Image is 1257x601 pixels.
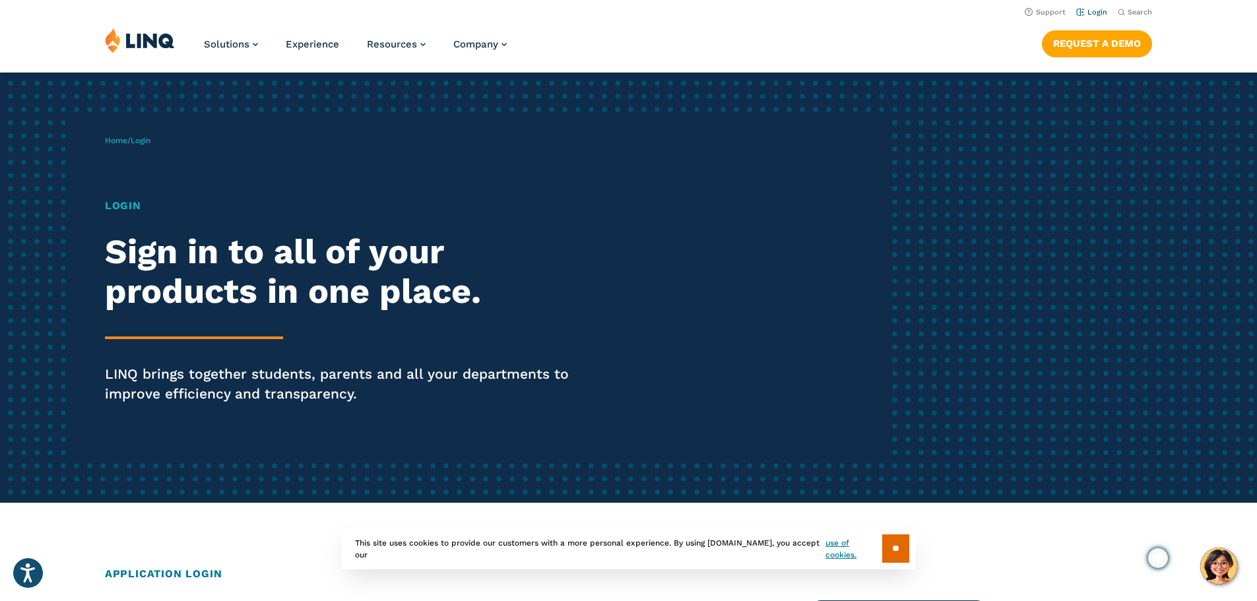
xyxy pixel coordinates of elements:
a: Company [453,38,507,50]
a: Home [105,136,127,145]
a: Solutions [204,38,258,50]
p: LINQ brings together students, parents and all your departments to improve efficiency and transpa... [105,364,589,404]
img: LINQ | K‑12 Software [105,28,175,53]
span: Solutions [204,38,249,50]
nav: Button Navigation [1042,28,1152,57]
a: Login [1076,8,1107,16]
span: Login [131,136,150,145]
a: Support [1025,8,1066,16]
a: Experience [286,38,339,50]
h1: Login [105,198,589,214]
a: Request a Demo [1042,30,1152,57]
button: Open Search Bar [1118,7,1152,17]
span: Company [453,38,498,50]
span: / [105,136,150,145]
span: Search [1128,8,1152,16]
span: Resources [367,38,417,50]
div: This site uses cookies to provide our customers with a more personal experience. By using [DOMAIN... [342,528,916,569]
h2: Sign in to all of your products in one place. [105,232,589,311]
nav: Primary Navigation [204,28,507,71]
a: Resources [367,38,426,50]
button: Hello, have a question? Let’s chat. [1200,548,1237,585]
a: use of cookies. [825,537,882,561]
